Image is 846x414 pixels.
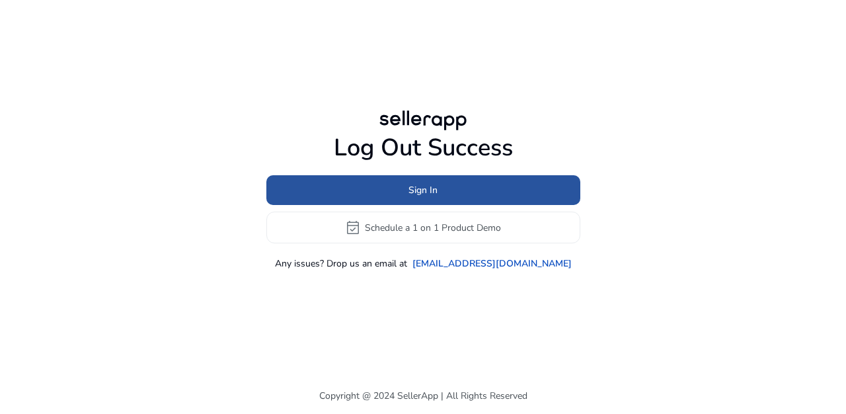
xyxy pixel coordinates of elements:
p: Any issues? Drop us an email at [275,257,407,270]
span: Sign In [408,183,438,197]
span: event_available [345,220,361,235]
a: [EMAIL_ADDRESS][DOMAIN_NAME] [412,257,572,270]
button: event_availableSchedule a 1 on 1 Product Demo [266,212,580,243]
button: Sign In [266,175,580,205]
h1: Log Out Success [266,134,580,162]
